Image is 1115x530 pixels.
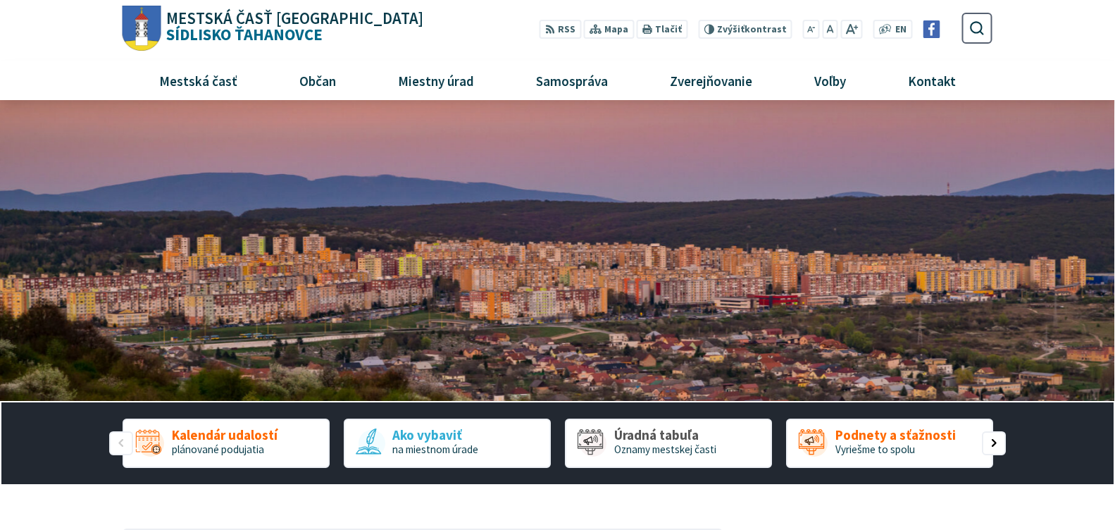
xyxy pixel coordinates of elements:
button: Zvýšiťkontrast [698,20,792,39]
a: Úradná tabuľa Oznamy mestskej časti [565,419,772,468]
div: 4 / 5 [786,419,993,468]
a: EN [892,23,911,37]
span: Kontakt [903,61,961,99]
span: Mapa [604,23,628,37]
span: Tlačiť [655,24,682,35]
span: Miestny úrad [392,61,479,99]
span: EN [895,23,907,37]
a: Samospráva [511,61,634,99]
button: Zmenšiť veľkosť písma [803,20,820,39]
a: Logo Sídlisko Ťahanovce, prejsť na domovskú stránku. [123,6,423,51]
span: Podnety a sťažnosti [835,428,956,443]
span: Kalendár udalostí [172,428,278,443]
a: Miestny úrad [372,61,499,99]
a: Kalendár udalostí plánované podujatia [123,419,330,468]
div: Predošlý slajd [109,431,133,455]
a: RSS [540,20,581,39]
div: 3 / 5 [565,419,772,468]
a: Ako vybaviť na miestnom úrade [344,419,551,468]
a: Kontakt [883,61,982,99]
span: Voľby [809,61,852,99]
a: Voľby [789,61,872,99]
span: na miestnom úrade [392,443,478,456]
div: 1 / 5 [123,419,330,468]
span: Občan [294,61,341,99]
h1: Sídlisko Ťahanovce [161,11,424,43]
a: Mapa [584,20,634,39]
span: Ako vybaviť [392,428,478,443]
button: Nastaviť pôvodnú veľkosť písma [822,20,837,39]
a: Občan [273,61,361,99]
img: Prejsť na Facebook stránku [923,20,940,38]
span: RSS [558,23,575,37]
img: Prejsť na domovskú stránku [123,6,161,51]
div: Nasledujúci slajd [982,431,1006,455]
span: plánované podujatia [172,443,264,456]
span: Úradná tabuľa [614,428,716,443]
span: Mestská časť [154,61,242,99]
span: Samospráva [530,61,613,99]
span: Zverejňovanie [664,61,757,99]
span: Mestská časť [GEOGRAPHIC_DATA] [166,11,423,27]
a: Mestská časť [133,61,263,99]
a: Podnety a sťažnosti Vyriešme to spolu [786,419,993,468]
span: Vyriešme to spolu [835,443,915,456]
span: Oznamy mestskej časti [614,443,716,456]
span: Zvýšiť [717,23,745,35]
button: Tlačiť [637,20,687,39]
button: Zväčšiť veľkosť písma [840,20,862,39]
a: Zverejňovanie [644,61,778,99]
span: kontrast [717,24,787,35]
div: 2 / 5 [344,419,551,468]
